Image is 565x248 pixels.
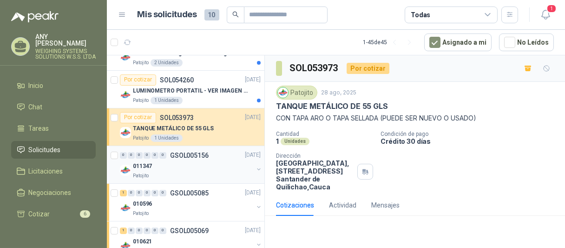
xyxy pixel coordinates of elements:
a: Por cotizarSOL054260[DATE] Company LogoLUMINOMETRO PORTATIL - VER IMAGEN ADJUNTAPatojito1 Unidades [107,71,264,108]
p: [DATE] [245,226,261,235]
div: 1 [120,190,127,196]
p: Patojito [133,210,149,217]
p: TANQUE METÁLICO DE 55 GLS [276,101,388,111]
p: Dirección [276,153,354,159]
img: Company Logo [120,165,131,176]
div: Unidades [281,138,309,145]
a: Negociaciones [11,184,96,201]
div: 1 Unidades [151,134,183,142]
div: 0 [159,152,166,159]
span: Inicio [29,80,44,91]
span: Chat [29,102,43,112]
p: GSOL005156 [170,152,209,159]
h3: SOL053973 [289,61,339,75]
p: WEIGHING SYSTEMS SOLUTIONS W.S.S. LTDA [35,48,96,60]
a: Solicitudes [11,141,96,159]
p: Condición de pago [381,131,561,137]
a: 1 0 0 0 0 0 GSOL005085[DATE] Company Logo010596Patojito [120,188,263,217]
p: 011347 [133,162,152,171]
img: Company Logo [120,89,131,101]
div: 1 Unidades [151,97,183,104]
div: Por cotizar [347,63,389,74]
a: Chat [11,98,96,116]
span: 6 [80,210,90,218]
h1: Mis solicitudes [138,8,197,21]
p: 1 [276,137,279,145]
span: Solicitudes [29,145,61,155]
div: 2 Unidades [151,59,183,67]
img: Company Logo [120,202,131,214]
p: GSOL005085 [170,190,209,196]
p: GSOL005069 [170,228,209,234]
div: Por cotizar [120,112,156,123]
p: [DATE] [245,75,261,84]
div: Cotizaciones [276,200,314,210]
p: SOL053973 [160,114,194,121]
div: 1 - 45 de 45 [363,35,417,50]
span: Tareas [29,123,49,134]
span: 10 [204,9,219,20]
a: Cotizar6 [11,205,96,223]
img: Company Logo [278,87,288,98]
p: 010596 [133,200,152,208]
div: 0 [151,228,158,234]
div: 0 [144,152,151,159]
div: Todas [411,10,430,20]
p: 28 ago, 2025 [321,88,356,97]
div: Por cotizar [120,74,156,86]
a: Inicio [11,77,96,94]
div: 0 [144,228,151,234]
div: 0 [128,152,135,159]
p: TANQUE METÁLICO DE 55 GLS [133,124,214,133]
p: [DATE] [245,151,261,160]
p: ANY [PERSON_NAME] [35,34,96,47]
div: Patojito [276,86,317,100]
button: Asignado a mi [424,34,492,51]
p: Patojito [133,97,149,104]
p: SOL054260 [160,77,194,83]
span: Licitaciones [29,166,63,176]
div: 0 [151,152,158,159]
p: Patojito [133,172,149,180]
p: Patojito [133,59,149,67]
p: [DATE] [245,188,261,197]
a: Licitaciones [11,162,96,180]
div: 0 [151,190,158,196]
p: Crédito 30 días [381,137,561,145]
span: search [232,11,239,18]
button: No Leídos [499,34,554,51]
div: 0 [120,152,127,159]
div: 0 [159,190,166,196]
p: 010621 [133,237,152,246]
div: 0 [136,228,143,234]
div: 1 [120,228,127,234]
p: [GEOGRAPHIC_DATA], [STREET_ADDRESS] Santander de Quilichao , Cauca [276,159,354,191]
span: 1 [546,4,557,13]
div: Mensajes [371,200,400,210]
button: 1 [537,7,554,23]
p: Patojito [133,134,149,142]
img: Company Logo [120,127,131,138]
a: Por cotizarSOL053973[DATE] Company LogoTANQUE METÁLICO DE 55 GLSPatojito1 Unidades [107,108,264,146]
div: 0 [144,190,151,196]
img: Logo peakr [11,11,59,22]
div: 0 [136,152,143,159]
img: Company Logo [120,52,131,63]
span: Negociaciones [29,188,72,198]
span: Cotizar [29,209,50,219]
p: Cantidad [276,131,373,137]
div: 0 [128,190,135,196]
a: 0 0 0 0 0 0 GSOL005156[DATE] Company Logo011347Patojito [120,150,263,180]
div: 0 [159,228,166,234]
p: [DATE] [245,113,261,122]
p: LUMINOMETRO PORTATIL - VER IMAGEN ADJUNTA [133,87,249,95]
div: Actividad [329,200,356,210]
div: 0 [128,228,135,234]
a: Tareas [11,120,96,137]
div: 0 [136,190,143,196]
p: CON TAPA ARO O TAPA SELLADA (PUEDE SER NUEVO O USADO) [276,113,554,123]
